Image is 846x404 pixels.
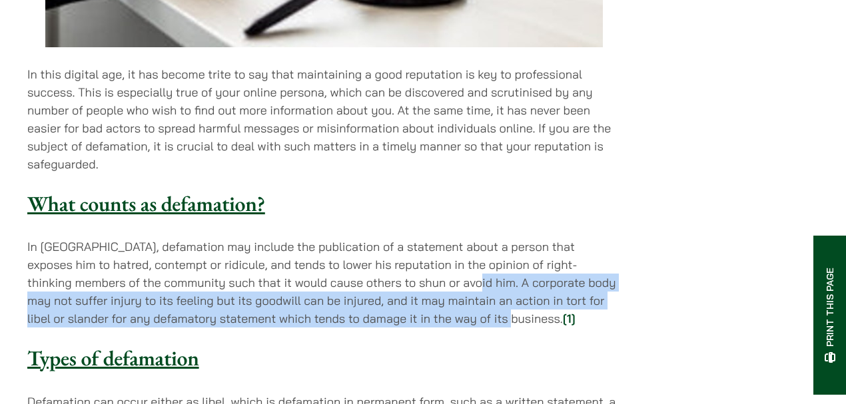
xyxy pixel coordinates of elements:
u: Types of defamation [27,344,199,372]
p: In [GEOGRAPHIC_DATA], defamation may include the publication of a statement about a person that e... [27,238,621,327]
p: In this digital age, it has become trite to say that maintaining a good reputation is key to prof... [27,65,621,173]
u: What counts as defamation? [27,190,265,218]
a: [1] [563,311,576,326]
